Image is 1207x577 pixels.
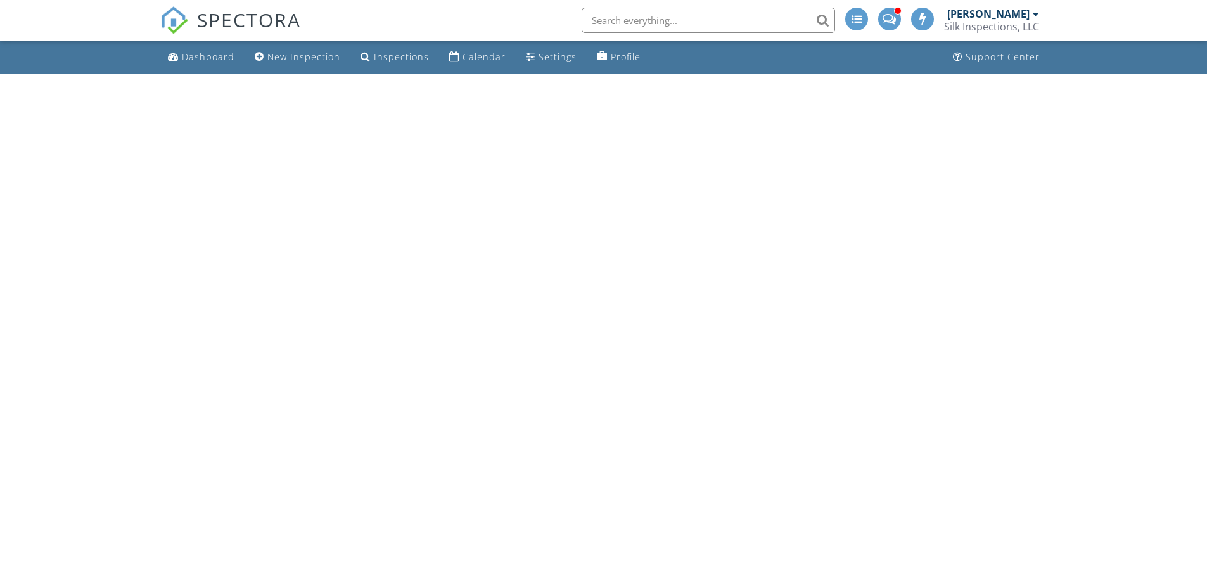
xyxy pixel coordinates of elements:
[160,17,301,44] a: SPECTORA
[592,46,646,69] a: Profile
[160,6,188,34] img: The Best Home Inspection Software - Spectora
[250,46,345,69] a: New Inspection
[163,46,239,69] a: Dashboard
[944,20,1039,33] div: Silk Inspections, LLC
[948,46,1045,69] a: Support Center
[197,6,301,33] span: SPECTORA
[374,51,429,63] div: Inspections
[611,51,641,63] div: Profile
[444,46,511,69] a: Calendar
[947,8,1030,20] div: [PERSON_NAME]
[355,46,434,69] a: Inspections
[521,46,582,69] a: Settings
[182,51,234,63] div: Dashboard
[966,51,1040,63] div: Support Center
[539,51,577,63] div: Settings
[582,8,835,33] input: Search everything...
[267,51,340,63] div: New Inspection
[463,51,506,63] div: Calendar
